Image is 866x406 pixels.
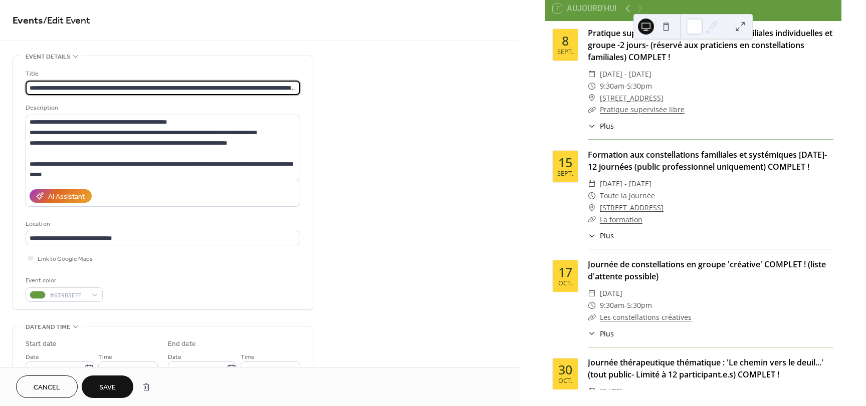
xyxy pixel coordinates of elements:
div: Event color [26,275,101,286]
div: ​ [588,202,596,214]
span: [DATE] [600,287,622,299]
div: ​ [588,385,596,397]
a: [STREET_ADDRESS] [600,92,664,104]
span: Link to Google Maps [38,254,93,264]
span: Time [241,352,255,362]
span: Plus [600,230,614,241]
div: ​ [588,178,596,190]
div: 30 [558,363,572,376]
span: Save [99,382,116,393]
a: Formation aux constellations familiales et systémiques [DATE]- 12 journées (public professionnel ... [588,149,827,172]
div: ​ [588,121,596,131]
div: Start date [26,339,57,349]
a: Journée de constellations en groupe 'créative' COMPLET ! (liste d'attente possible) [588,259,826,282]
a: Pratique supervisée libre [600,105,685,114]
span: 9:30am [600,80,624,92]
span: [DATE] [600,385,622,397]
span: Plus [600,121,614,131]
div: 17 [558,266,572,278]
button: Save [82,375,133,398]
a: [STREET_ADDRESS] [600,202,664,214]
a: La formation [600,215,642,224]
div: oct. [558,378,572,384]
div: Description [26,103,298,113]
div: 8 [562,35,569,47]
a: Pratique supervisée aux constellations familiales individuelles et groupe -2 jours- (réservé aux ... [588,28,832,63]
div: sept. [557,171,573,177]
span: #639B3EFF [50,290,87,301]
button: Cancel [16,375,78,398]
div: sept. [557,49,573,56]
button: ​Plus [588,121,614,131]
div: ​ [588,299,596,311]
div: Title [26,69,298,79]
div: ​ [588,328,596,339]
button: ​Plus [588,328,614,339]
div: End date [168,339,196,349]
span: Plus [600,328,614,339]
span: Date [168,352,181,362]
div: ​ [588,68,596,80]
div: ​ [588,287,596,299]
div: 15 [558,156,572,169]
button: AI Assistant [30,189,92,203]
div: ​ [588,214,596,226]
div: ​ [588,190,596,202]
div: ​ [588,230,596,241]
button: ​Plus [588,230,614,241]
span: 5:30pm [627,299,652,311]
div: oct. [558,280,572,287]
span: Time [98,352,112,362]
span: [DATE] - [DATE] [600,68,652,80]
div: ​ [588,92,596,104]
span: Date [26,352,39,362]
span: 5:30pm [627,80,652,92]
a: Journée thérapeutique thématique : 'Le chemin vers le deuil...' (tout public- Limité à 12 partici... [588,357,823,380]
div: ​ [588,80,596,92]
span: [DATE] - [DATE] [600,178,652,190]
a: Les constellations créatives [600,312,692,322]
span: Date and time [26,322,70,332]
div: ​ [588,311,596,323]
div: AI Assistant [48,192,85,202]
a: Events [13,11,43,31]
span: - [624,299,627,311]
span: Cancel [34,382,60,393]
div: Location [26,219,298,229]
div: ​ [588,104,596,116]
span: Event details [26,52,70,62]
span: - [624,80,627,92]
span: / Edit Event [43,11,90,31]
span: 9:30am [600,299,624,311]
span: Toute la journée [600,190,655,202]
